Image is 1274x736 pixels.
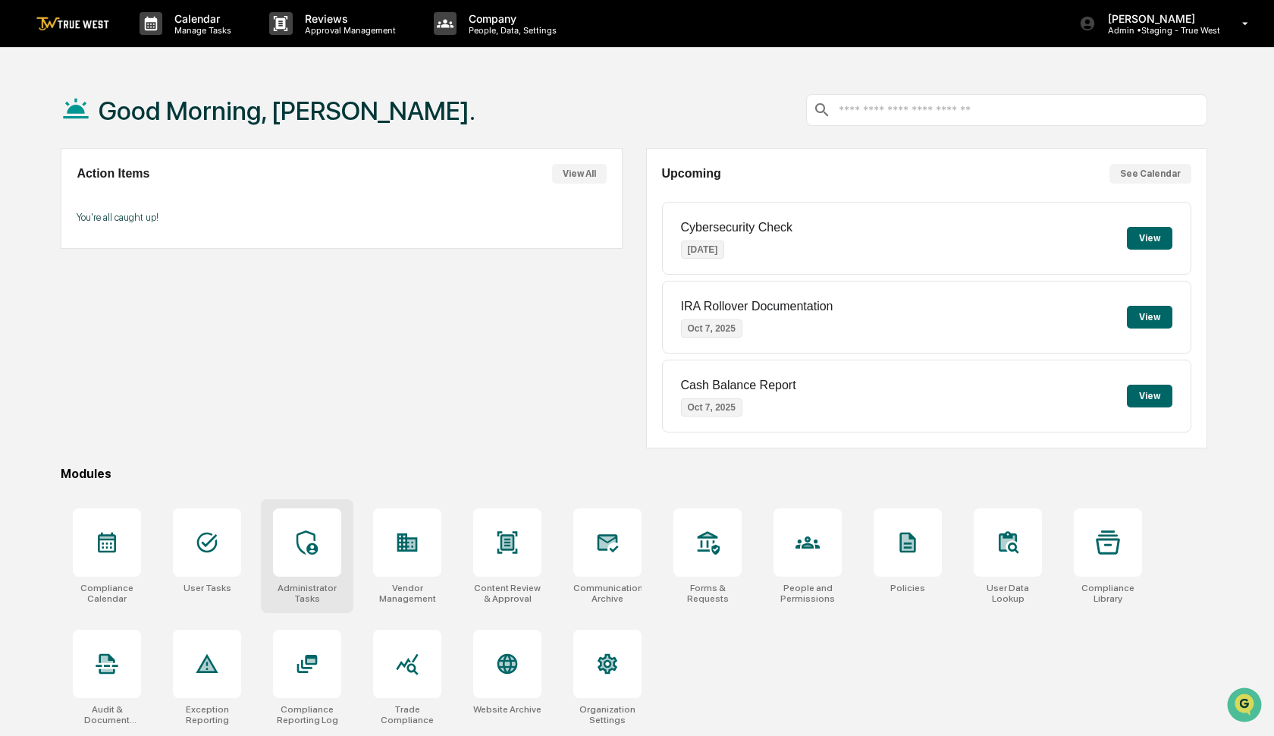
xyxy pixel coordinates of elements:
p: [PERSON_NAME] [1096,12,1220,25]
a: 🗄️Attestations [104,185,194,212]
h1: Good Morning, [PERSON_NAME]. [99,96,475,126]
span: Data Lookup [30,220,96,235]
p: Cybersecurity Check [681,221,793,234]
a: Powered byPylon [107,256,184,269]
div: People and Permissions [773,583,842,604]
div: User Data Lookup [974,583,1042,604]
div: Exception Reporting [173,704,241,725]
a: 🔎Data Lookup [9,214,102,241]
div: 🔎 [15,222,27,234]
p: Calendar [162,12,239,25]
div: Forms & Requests [673,583,742,604]
div: Compliance Library [1074,583,1142,604]
button: View [1127,306,1172,329]
p: People, Data, Settings [457,25,564,36]
p: Company [457,12,564,25]
span: Preclearance [30,191,98,206]
h2: Action Items [77,167,149,181]
div: Organization Settings [573,704,642,725]
img: logo [36,17,109,31]
span: Pylon [151,257,184,269]
p: Cash Balance Report [681,379,796,392]
div: Trade Compliance [373,704,441,725]
div: We're available if you need us! [52,131,192,143]
div: Start new chat [52,116,249,131]
p: Reviews [293,12,403,25]
button: Start new chat [258,121,276,139]
button: View [1127,227,1172,250]
button: View All [552,164,607,184]
iframe: Open customer support [1225,686,1266,727]
div: Modules [61,467,1207,481]
div: 🖐️ [15,193,27,205]
div: Compliance Reporting Log [273,704,341,725]
a: 🖐️Preclearance [9,185,104,212]
p: Approval Management [293,25,403,36]
button: See Calendar [1109,164,1191,184]
span: Attestations [125,191,188,206]
h2: Upcoming [662,167,721,181]
img: 1746055101610-c473b297-6a78-478c-a979-82029cc54cd1 [15,116,42,143]
p: Admin • Staging - True West [1096,25,1220,36]
p: Manage Tasks [162,25,239,36]
p: Oct 7, 2025 [681,319,742,338]
div: User Tasks [184,583,231,593]
p: How can we help? [15,32,276,56]
div: 🗄️ [110,193,122,205]
div: Policies [890,583,925,593]
div: Compliance Calendar [73,583,141,604]
p: Oct 7, 2025 [681,398,742,417]
div: Website Archive [473,704,541,715]
p: You're all caught up! [77,212,607,223]
div: Content Review & Approval [473,583,541,604]
p: IRA Rollover Documentation [681,300,833,313]
div: Administrator Tasks [273,583,341,604]
p: [DATE] [681,241,725,259]
div: Vendor Management [373,583,441,604]
button: View [1127,385,1172,407]
div: Audit & Document Logs [73,704,141,725]
div: Communications Archive [573,583,642,604]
